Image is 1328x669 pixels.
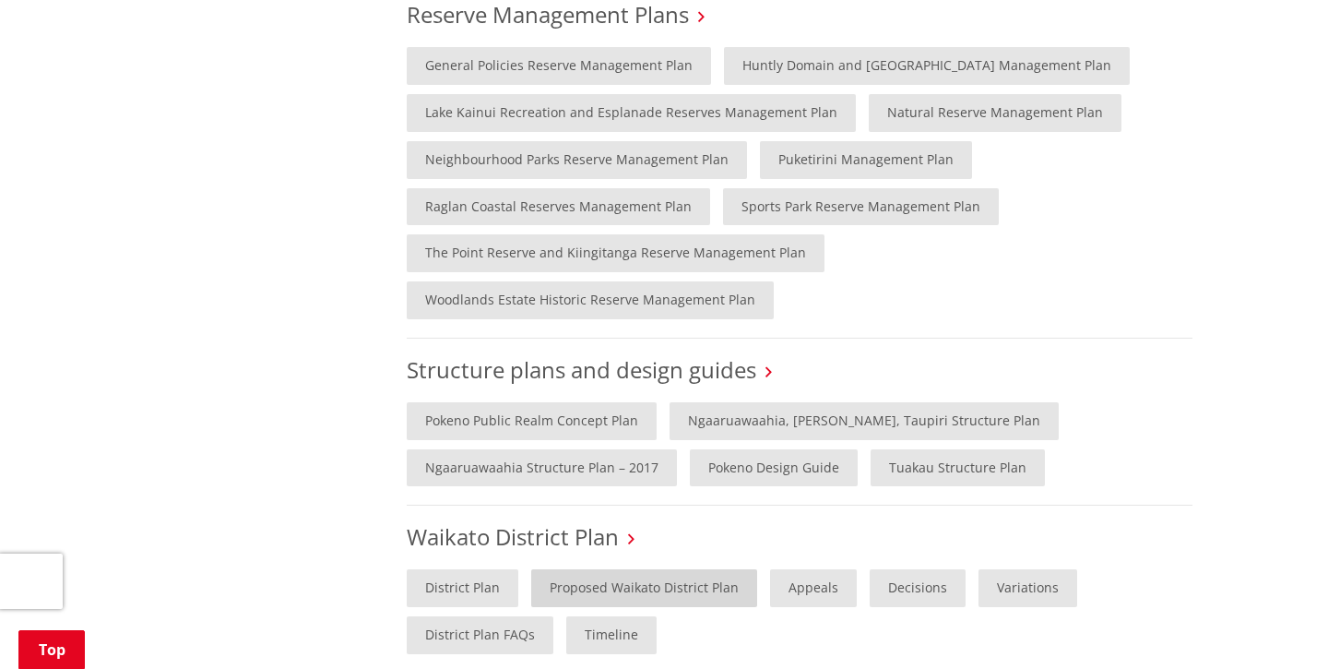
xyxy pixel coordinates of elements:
[870,569,966,607] a: Decisions
[978,569,1077,607] a: Variations
[531,569,757,607] a: Proposed Waikato District Plan
[871,449,1045,487] a: Tuakau Structure Plan
[18,630,85,669] a: Top
[407,616,553,654] a: District Plan FAQs
[770,569,857,607] a: Appeals
[407,141,747,179] a: Neighbourhood Parks Reserve Management Plan
[1243,591,1310,658] iframe: Messenger Launcher
[407,354,756,385] a: Structure plans and design guides
[670,402,1059,440] a: Ngaaruawaahia, [PERSON_NAME], Taupiri Structure Plan
[407,569,518,607] a: District Plan
[407,281,774,319] a: Woodlands Estate Historic Reserve Management Plan
[407,234,824,272] a: The Point Reserve and Kiingitanga Reserve Management Plan
[690,449,858,487] a: Pokeno Design Guide
[407,521,619,552] a: Waikato District Plan
[407,47,711,85] a: General Policies Reserve Management Plan
[407,188,710,226] a: Raglan Coastal Reserves Management Plan
[869,94,1121,132] a: Natural Reserve Management Plan
[566,616,657,654] a: Timeline
[407,402,657,440] a: Pokeno Public Realm Concept Plan
[723,188,999,226] a: Sports Park Reserve Management Plan
[407,449,677,487] a: Ngaaruawaahia Structure Plan – 2017
[407,94,856,132] a: Lake Kainui Recreation and Esplanade Reserves Management Plan
[760,141,972,179] a: Puketirini Management Plan
[724,47,1130,85] a: Huntly Domain and [GEOGRAPHIC_DATA] Management Plan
